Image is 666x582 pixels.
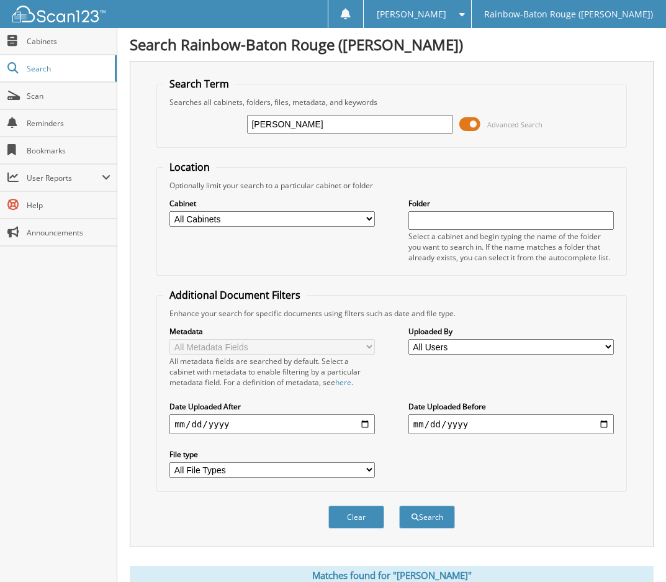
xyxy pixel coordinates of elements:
input: start [169,414,375,434]
span: [PERSON_NAME] [377,11,446,18]
span: Advanced Search [487,120,542,129]
span: Help [27,200,110,211]
label: Metadata [169,326,375,337]
div: All metadata fields are searched by default. Select a cabinet with metadata to enable filtering b... [169,356,375,388]
a: here [335,377,351,388]
span: Cabinets [27,36,110,47]
label: Uploaded By [408,326,614,337]
span: Scan [27,91,110,101]
div: Optionally limit your search to a particular cabinet or folder [163,180,620,191]
span: Rainbow-Baton Rouge ([PERSON_NAME]) [484,11,653,18]
span: Bookmarks [27,145,110,156]
span: User Reports [27,173,102,183]
legend: Additional Document Filters [163,288,307,302]
h1: Search Rainbow-Baton Rouge ([PERSON_NAME]) [130,34,654,55]
legend: Search Term [163,77,235,91]
div: Enhance your search for specific documents using filters such as date and file type. [163,308,620,319]
label: Cabinet [169,198,375,209]
input: end [408,414,614,434]
label: Date Uploaded After [169,401,375,412]
img: scan123-logo-white.svg [12,6,106,22]
div: Select a cabinet and begin typing the name of the folder you want to search in. If the name match... [408,231,614,263]
span: Announcements [27,227,110,238]
button: Search [399,506,455,529]
label: Date Uploaded Before [408,401,614,412]
span: Search [27,63,109,74]
label: Folder [408,198,614,209]
span: Reminders [27,118,110,129]
legend: Location [163,160,216,174]
label: File type [169,449,375,460]
button: Clear [328,506,384,529]
div: Searches all cabinets, folders, files, metadata, and keywords [163,97,620,107]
